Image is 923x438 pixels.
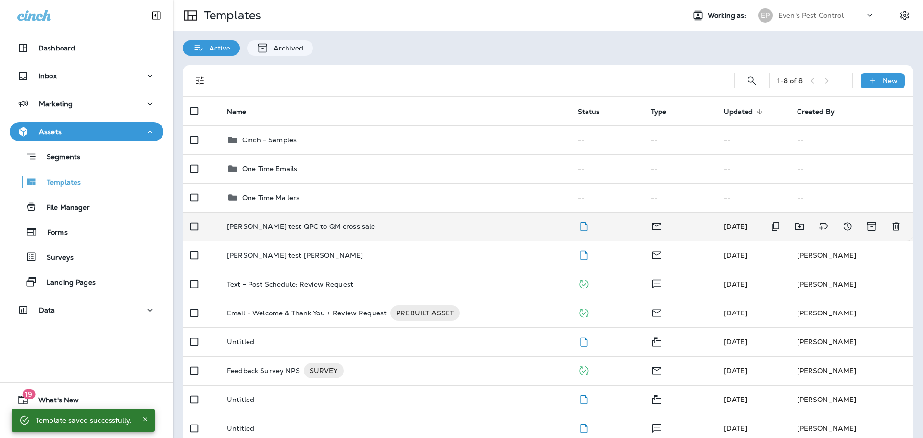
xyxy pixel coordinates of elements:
[227,396,254,403] p: Untitled
[724,108,753,116] span: Updated
[10,247,163,267] button: Surveys
[39,306,55,314] p: Data
[724,280,748,288] span: Frank Carreno
[814,217,833,236] button: Add tags
[797,107,847,116] span: Created By
[896,7,913,24] button: Settings
[200,8,261,23] p: Templates
[724,222,748,231] span: Hannah Haack
[143,6,170,25] button: Collapse Sidebar
[10,38,163,58] button: Dashboard
[570,125,643,154] td: --
[36,412,132,429] div: Template saved successfully.
[651,107,679,116] span: Type
[37,278,96,288] p: Landing Pages
[724,309,748,317] span: Megan Yurk
[10,272,163,292] button: Landing Pages
[10,197,163,217] button: File Manager
[227,305,387,321] p: Email - Welcome & Thank You + Review Request
[716,125,789,154] td: --
[10,66,163,86] button: Inbox
[578,308,590,316] span: Published
[789,183,913,212] td: --
[578,365,590,374] span: Published
[227,280,353,288] p: Text - Post Schedule: Review Request
[242,136,297,144] p: Cinch - Samples
[724,395,748,404] span: Frank Carreno
[204,44,230,52] p: Active
[724,366,748,375] span: Megan Yurk
[651,394,662,403] span: Mailer
[38,72,57,80] p: Inbox
[304,363,344,378] div: SURVEY
[778,12,844,19] p: Even's Pest Control
[742,71,761,90] button: Search Templates
[789,125,913,154] td: --
[139,413,151,425] button: Close
[227,338,254,346] p: Untitled
[570,154,643,183] td: --
[789,327,913,356] td: [PERSON_NAME]
[227,363,300,378] p: Feedback Survey NPS
[37,153,80,163] p: Segments
[651,308,662,316] span: Email
[578,337,590,345] span: Draft
[242,165,297,173] p: One Time Emails
[789,385,913,414] td: [PERSON_NAME]
[651,365,662,374] span: Email
[570,183,643,212] td: --
[643,125,716,154] td: --
[10,172,163,192] button: Templates
[724,424,748,433] span: Frank Carreno
[390,308,460,318] span: PREBUILT ASSET
[724,107,766,116] span: Updated
[10,122,163,141] button: Assets
[578,108,600,116] span: Status
[790,217,809,236] button: Move to folder
[862,217,882,236] button: Archive
[37,178,81,188] p: Templates
[789,356,913,385] td: [PERSON_NAME]
[10,146,163,167] button: Segments
[37,253,74,263] p: Surveys
[643,154,716,183] td: --
[578,423,590,432] span: Draft
[716,183,789,212] td: --
[578,221,590,230] span: Draft
[10,94,163,113] button: Marketing
[304,366,344,375] span: SURVEY
[766,217,785,236] button: Duplicate
[883,77,898,85] p: New
[651,250,662,259] span: Email
[39,128,62,136] p: Assets
[789,270,913,299] td: [PERSON_NAME]
[38,44,75,52] p: Dashboard
[838,217,857,236] button: View Changelog
[651,221,662,230] span: Email
[37,228,68,238] p: Forms
[10,300,163,320] button: Data
[390,305,460,321] div: PREBUILT ASSET
[22,389,35,399] span: 19
[10,222,163,242] button: Forms
[724,338,748,346] span: Megan Yurk
[10,413,163,433] button: Support
[227,108,247,116] span: Name
[643,183,716,212] td: --
[578,394,590,403] span: Draft
[708,12,748,20] span: Working as:
[724,251,748,260] span: Hannah Haack
[227,425,254,432] p: Untitled
[39,100,73,108] p: Marketing
[37,203,90,213] p: File Manager
[777,77,803,85] div: 1 - 8 of 8
[578,250,590,259] span: Draft
[789,299,913,327] td: [PERSON_NAME]
[242,194,299,201] p: One Time Mailers
[789,154,913,183] td: --
[716,154,789,183] td: --
[758,8,773,23] div: EP
[789,241,913,270] td: [PERSON_NAME]
[10,390,163,410] button: 19What's New
[190,71,210,90] button: Filters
